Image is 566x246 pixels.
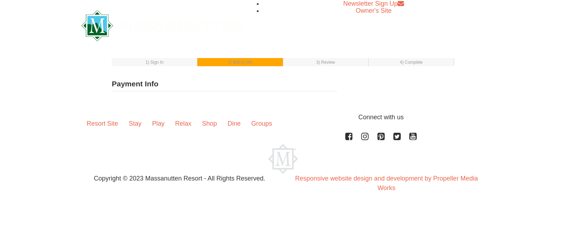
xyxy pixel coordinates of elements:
a: Play [147,113,170,135]
span: ) Billing Info [230,60,252,65]
a: Dine [222,113,246,135]
small: 3 [316,60,335,65]
a: Stay [123,113,147,135]
h2: Payment Info [112,77,337,91]
img: Massanutten Resort Logo [268,144,298,174]
a: Resort Site [81,113,123,135]
a: Groups [246,113,277,135]
img: Massanutten Resort Logo [81,10,243,41]
span: ) Sign In [148,60,163,65]
a: Relax [170,113,197,135]
small: 4 [400,60,423,65]
a: Shop [197,113,222,135]
small: 1 [145,60,163,65]
span: ) Review [319,60,335,65]
p: Copyright © 2023 Massanutten Resort - All Rights Reserved. [76,174,283,183]
a: Massanutten Resort [81,16,243,33]
span: ) Complete [402,60,423,65]
a: Owner's Site [356,7,392,14]
a: Responsive website design and development by Propeller Media Works [295,175,478,191]
small: 2 [228,60,253,65]
p: Connect with us [81,113,485,122]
